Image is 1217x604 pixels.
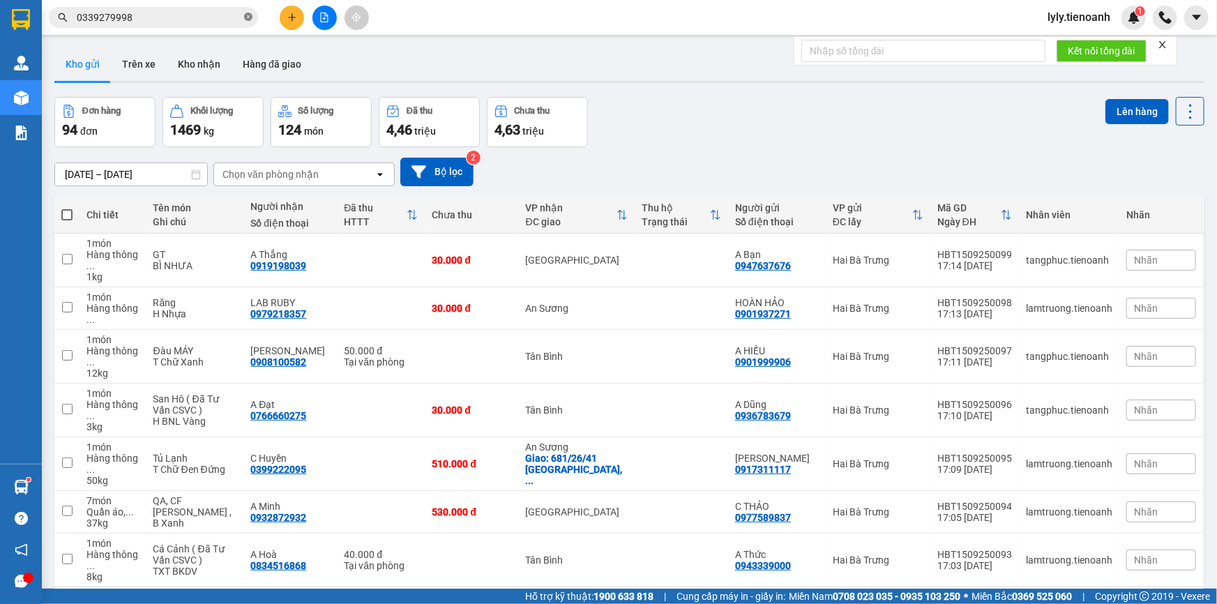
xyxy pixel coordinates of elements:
[250,260,306,271] div: 0919198039
[337,197,425,234] th: Toggle SortBy
[1082,589,1084,604] span: |
[937,308,1012,319] div: 17:13 [DATE]
[250,464,306,475] div: 0399222095
[833,591,960,602] strong: 0708 023 035 - 0935 103 250
[525,589,653,604] span: Hỗ trợ kỹ thuật:
[86,453,139,475] div: Hàng thông thường
[15,575,28,588] span: message
[735,202,819,213] div: Người gửi
[153,216,237,227] div: Ghi chú
[344,202,407,213] div: Đã thu
[86,314,95,325] span: ...
[964,594,968,599] span: ⚪️
[526,453,628,486] div: Giao: 681/26/41 Quang Trung, Phường 11, Gò Vấp, Hồ Chí Minh
[204,126,214,137] span: kg
[1026,351,1112,362] div: tangphuc.tienoanh
[1190,11,1203,24] span: caret-down
[250,410,306,421] div: 0766660275
[250,501,330,512] div: A Minh
[153,464,237,475] div: T Chữ Đen Đứng
[250,399,330,410] div: A Đạt
[937,560,1012,571] div: 17:03 [DATE]
[642,216,710,227] div: Trạng thái
[153,202,237,213] div: Tên món
[14,126,29,140] img: solution-icon
[519,197,635,234] th: Toggle SortBy
[86,560,95,571] span: ...
[937,399,1012,410] div: HBT1509250096
[833,255,923,266] div: Hai Bà Trưng
[86,571,139,582] div: 8 kg
[12,9,30,30] img: logo-vxr
[1126,209,1196,220] div: Nhãn
[153,416,237,427] div: H BNL Vàng
[1026,458,1112,469] div: lamtruong.tienoanh
[86,388,139,399] div: 1 món
[153,297,237,308] div: Răng
[1026,255,1112,266] div: tangphuc.tienoanh
[526,405,628,416] div: Tân Bình
[86,271,139,282] div: 1 kg
[319,13,329,22] span: file-add
[153,495,237,506] div: QA, CF
[937,216,1001,227] div: Ngày ĐH
[937,356,1012,368] div: 17:11 [DATE]
[937,464,1012,475] div: 17:09 [DATE]
[937,345,1012,356] div: HBT1509250097
[250,345,330,356] div: Anh Trung
[1105,99,1169,124] button: Lên hàng
[594,591,653,602] strong: 1900 633 818
[833,405,923,416] div: Hai Bà Trưng
[14,480,29,494] img: warehouse-icon
[15,543,28,557] span: notification
[298,106,334,116] div: Số lượng
[937,549,1012,560] div: HBT1509250093
[526,554,628,566] div: Tân Bình
[250,201,330,212] div: Người nhận
[86,368,139,379] div: 12 kg
[222,167,319,181] div: Chọn văn phòng nhận
[55,163,207,186] input: Select a date range.
[1134,506,1158,518] span: Nhãn
[1026,303,1112,314] div: lamtruong.tienoanh
[14,56,29,70] img: warehouse-icon
[833,506,923,518] div: Hai Bà Trưng
[345,6,369,30] button: aim
[432,506,511,518] div: 530.000 đ
[86,334,139,345] div: 1 món
[937,297,1012,308] div: HBT1509250098
[432,303,511,314] div: 30.000 đ
[86,475,139,486] div: 50 kg
[833,202,912,213] div: VP gửi
[414,126,436,137] span: triệu
[153,393,237,416] div: San Hô ( Đã Tư Vấn CSVC )
[312,6,337,30] button: file-add
[735,410,791,421] div: 0936783679
[62,121,77,138] span: 94
[1057,40,1147,62] button: Kết nối tổng đài
[676,589,785,604] span: Cung cấp máy in - giấy in:
[526,255,628,266] div: [GEOGRAPHIC_DATA]
[937,453,1012,464] div: HBT1509250095
[789,589,960,604] span: Miền Nam
[735,512,791,523] div: 0977589837
[735,216,819,227] div: Số điện thoại
[522,126,544,137] span: triệu
[271,97,372,147] button: Số lượng124món
[1134,303,1158,314] span: Nhãn
[1159,11,1172,24] img: phone-icon
[250,297,330,308] div: LAB RUBY
[86,495,139,506] div: 7 món
[278,121,301,138] span: 124
[833,351,923,362] div: Hai Bà Trưng
[1134,405,1158,416] span: Nhãn
[526,475,534,486] span: ...
[153,345,237,356] div: Đàu MÁY
[153,249,237,260] div: GT
[735,260,791,271] div: 0947637676
[153,566,237,577] div: TXT BKDV
[526,216,617,227] div: ĐC giao
[937,512,1012,523] div: 17:05 [DATE]
[526,303,628,314] div: An Sương
[826,197,930,234] th: Toggle SortBy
